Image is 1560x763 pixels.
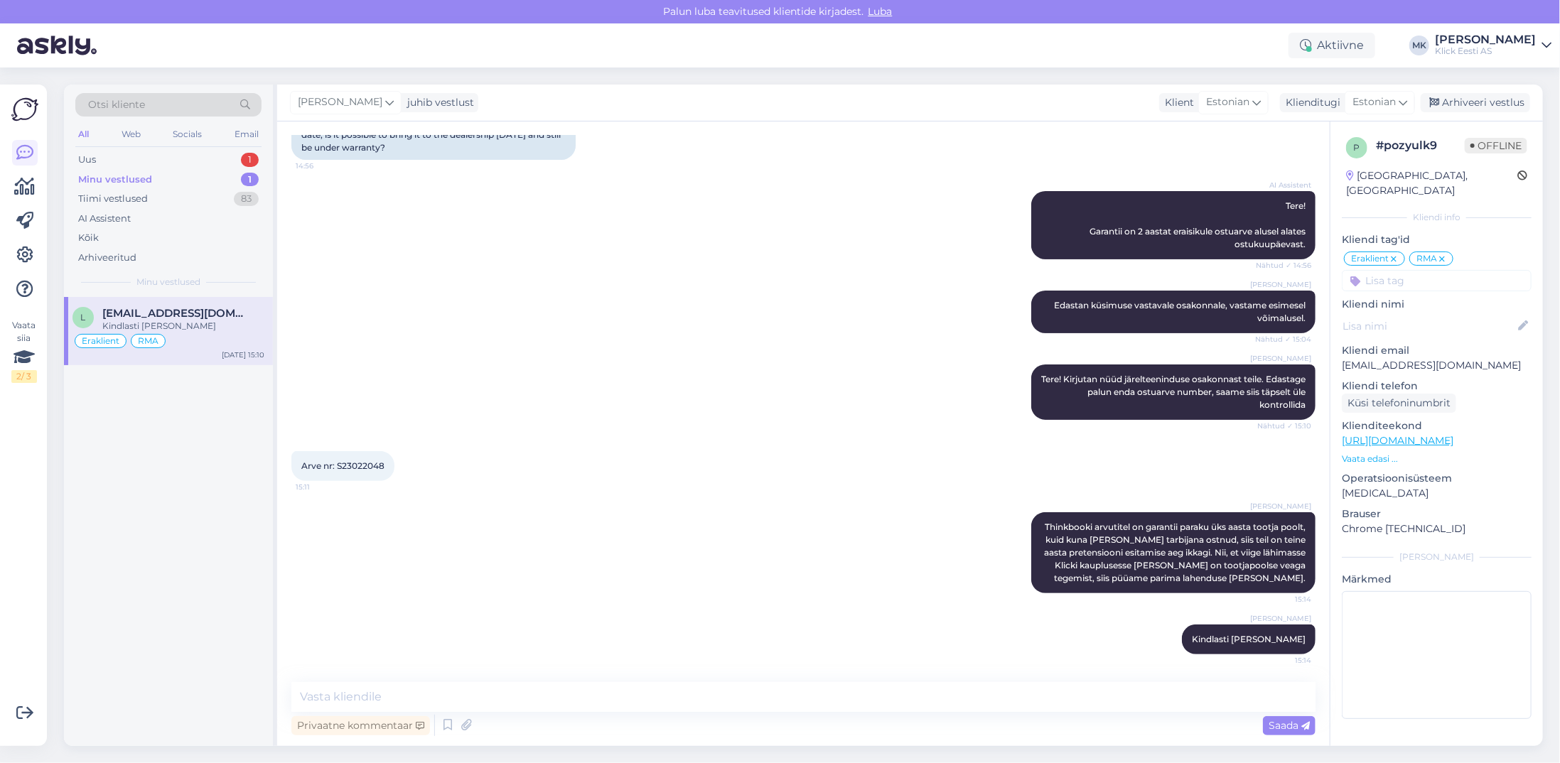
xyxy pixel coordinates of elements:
[78,192,148,206] div: Tiimi vestlused
[1435,45,1536,57] div: Klick Eesti AS
[136,276,200,288] span: Minu vestlused
[88,97,145,112] span: Otsi kliente
[11,319,37,383] div: Vaata siia
[1342,486,1532,501] p: [MEDICAL_DATA]
[1280,95,1340,110] div: Klienditugi
[291,716,430,735] div: Privaatne kommentaar
[232,125,262,144] div: Email
[1354,142,1360,153] span: p
[1192,634,1306,644] span: Kindlasti [PERSON_NAME]
[78,212,131,226] div: AI Assistent
[1351,254,1389,263] span: Eraklient
[1343,318,1515,334] input: Lisa nimi
[296,482,349,492] span: 15:11
[301,460,384,471] span: Arve nr: S23022048
[78,251,136,265] div: Arhiveeritud
[1250,613,1311,624] span: [PERSON_NAME]
[78,231,99,245] div: Kõik
[1346,168,1517,198] div: [GEOGRAPHIC_DATA], [GEOGRAPHIC_DATA]
[81,312,86,323] span: l
[82,337,119,345] span: Eraklient
[11,370,37,383] div: 2 / 3
[241,153,259,167] div: 1
[102,307,250,320] span: lehtsaluingrit@gmail.com
[1250,279,1311,290] span: [PERSON_NAME]
[1342,453,1532,465] p: Vaata edasi ...
[864,5,897,18] span: Luba
[222,350,264,360] div: [DATE] 15:10
[1342,211,1532,224] div: Kliendi info
[1342,297,1532,312] p: Kliendi nimi
[1342,418,1532,433] p: Klienditeekond
[1416,254,1437,263] span: RMA
[1342,232,1532,247] p: Kliendi tag'id
[1342,343,1532,358] p: Kliendi email
[1342,507,1532,521] p: Brauser
[1421,93,1530,112] div: Arhiveeri vestlus
[138,337,158,345] span: RMA
[234,192,259,206] div: 83
[1054,300,1308,323] span: Edastan küsimuse vastavale osakonnale, vastame esimesel võimalusel.
[1206,94,1249,110] span: Estonian
[1256,260,1311,271] span: Nähtud ✓ 14:56
[75,125,92,144] div: All
[1250,501,1311,512] span: [PERSON_NAME]
[1376,137,1465,154] div: # pozyulk9
[1352,94,1396,110] span: Estonian
[170,125,205,144] div: Socials
[1342,471,1532,486] p: Operatsioonisüsteem
[1342,521,1532,536] p: Chrome [TECHNICAL_ID]
[1041,374,1308,410] span: Tere! Kirjutan nüüd järelteeninduse osakonnast teile. Edastage palun enda ostuarve number, saame ...
[1435,34,1551,57] a: [PERSON_NAME]Klick Eesti AS
[1258,180,1311,190] span: AI Assistent
[78,173,152,187] div: Minu vestlused
[1409,36,1429,55] div: MK
[119,125,144,144] div: Web
[1289,33,1375,58] div: Aktiivne
[102,320,264,332] div: Kindlasti [PERSON_NAME]
[1258,655,1311,666] span: 15:14
[1342,572,1532,587] p: Märkmed
[11,96,38,123] img: Askly Logo
[1257,421,1311,431] span: Nähtud ✓ 15:10
[1342,394,1456,413] div: Küsi telefoninumbrit
[1342,379,1532,394] p: Kliendi telefon
[402,95,474,110] div: juhib vestlust
[1258,594,1311,605] span: 15:14
[1435,34,1536,45] div: [PERSON_NAME]
[1342,270,1532,291] input: Lisa tag
[78,153,96,167] div: Uus
[1255,334,1311,345] span: Nähtud ✓ 15:04
[298,94,382,110] span: [PERSON_NAME]
[1159,95,1194,110] div: Klient
[1342,551,1532,563] div: [PERSON_NAME]
[1342,358,1532,373] p: [EMAIL_ADDRESS][DOMAIN_NAME]
[296,161,349,171] span: 14:56
[1044,521,1308,583] span: Thinkbooki arvutitel on garantii paraku üks aasta tootja poolt, kuid kuna [PERSON_NAME] tarbijana...
[1250,353,1311,364] span: [PERSON_NAME]
[1269,719,1310,732] span: Saada
[1465,138,1527,153] span: Offline
[1342,434,1453,447] a: [URL][DOMAIN_NAME]
[241,173,259,187] div: 1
